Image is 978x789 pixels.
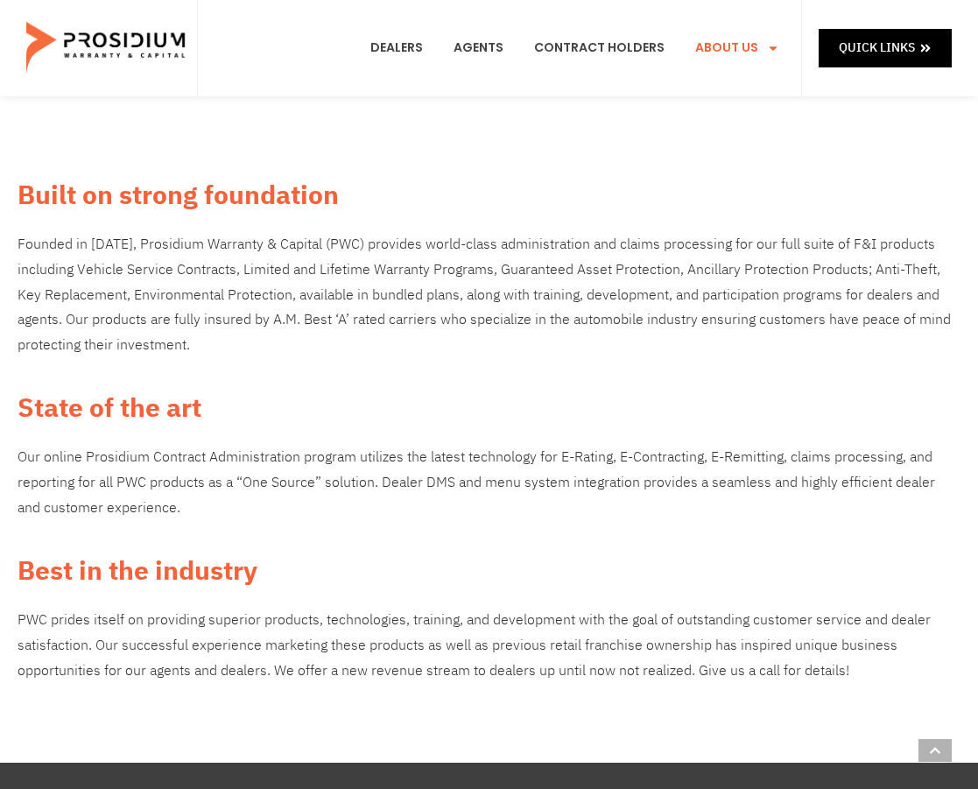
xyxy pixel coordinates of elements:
[18,388,960,427] h2: State of the art
[521,16,678,81] a: Contract Holders
[18,608,960,683] div: PWC prides itself on providing superior products, technologies, training, and development with th...
[440,16,517,81] a: Agents
[357,16,792,81] nav: Menu
[18,551,960,590] h2: Best in the industry
[18,445,960,520] p: Our online Prosidium Contract Administration program utilizes the latest technology for E-Rating,...
[18,232,960,358] p: Founded in [DATE], Prosidium Warranty & Capital (PWC) provides world-class administration and cla...
[18,175,960,215] h2: Built on strong foundation
[357,16,436,81] a: Dealers
[819,29,952,67] a: Quick Links
[682,16,792,81] a: About Us
[839,37,915,59] span: Quick Links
